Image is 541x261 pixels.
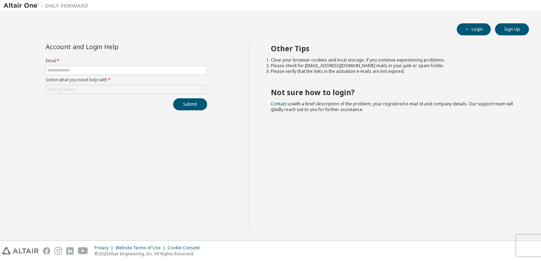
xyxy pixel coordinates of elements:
li: Clear your browser cookies and local storage, if you continue experiencing problems. [271,57,517,63]
img: Altair One [4,2,92,9]
div: Click to select [46,85,207,94]
a: Contact us [271,101,292,107]
button: Login [457,23,491,35]
h2: Other Tips [271,44,517,53]
img: linkedin.svg [66,247,74,255]
img: instagram.svg [55,247,62,255]
li: Please check for [EMAIL_ADDRESS][DOMAIN_NAME] mails in your junk or spam folder. [271,63,517,69]
img: youtube.svg [78,247,88,255]
label: Email [46,58,207,64]
div: Privacy [95,245,115,251]
div: Cookie Consent [167,245,204,251]
img: facebook.svg [43,247,50,255]
span: with a brief description of the problem, your registered e-mail id and company details. Our suppo... [271,101,513,112]
li: Please verify that the links in the activation e-mails are not expired. [271,69,517,74]
div: Click to select [47,87,75,92]
label: Select what you need help with [46,77,207,83]
div: Website Terms of Use [115,245,167,251]
h2: Not sure how to login? [271,88,517,97]
p: © 2025 Altair Engineering, Inc. All Rights Reserved. [95,251,204,257]
button: Submit [173,98,207,110]
img: altair_logo.svg [2,247,39,255]
button: Sign Up [495,23,529,35]
div: Account and Login Help [46,44,175,50]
